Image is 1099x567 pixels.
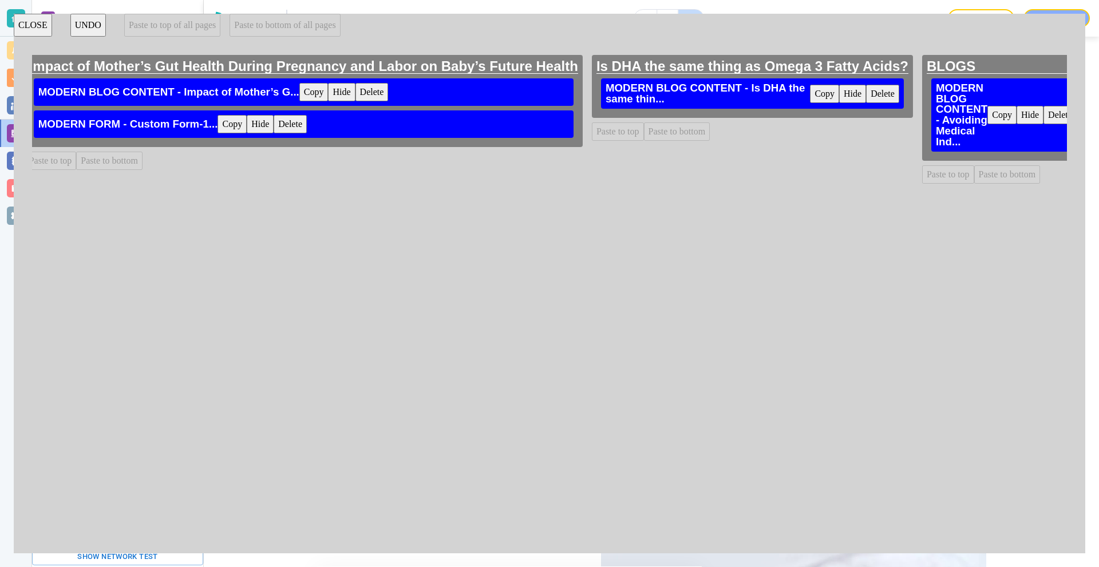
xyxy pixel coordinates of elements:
[230,14,340,37] button: Paste to bottom of all pages
[1043,106,1077,124] button: Delete
[644,122,710,141] button: Paste to bottom
[903,13,939,23] h3: Need help?
[32,548,203,566] button: Show network test
[1045,13,1069,23] p: Publish
[596,60,908,73] h2: Is DHA the same thing as Omega 3 Fatty Acids?
[592,122,644,141] button: Paste to top
[41,11,55,25] img: editor icon
[810,85,839,103] button: Copy
[606,83,811,104] h3: MODERN BLOG CONTENT - Is DHA the same thin...
[213,11,282,25] img: Bizwise Logo
[1017,106,1043,124] button: Hide
[866,85,899,103] button: Delete
[355,83,389,101] button: Delete
[70,14,106,37] button: UNDO
[38,87,299,98] h3: MODERN BLOG CONTENT - Impact of Mother’s G...
[25,152,77,170] button: Paste to top
[927,60,1086,73] h2: BLOGS
[328,83,355,101] button: Hide
[29,60,578,73] h2: Impact of Mother’s Gut Health During Pregnancy and Labor on Baby’s Future Health
[247,115,274,133] button: Hide
[60,11,123,25] h2: Website Editor
[963,13,999,23] p: Save Draft
[974,165,1041,184] button: Paste to bottom
[922,165,974,184] button: Paste to top
[14,14,52,37] button: CLOSE
[1023,9,1090,27] button: Publish
[299,83,329,101] button: Copy
[218,115,247,133] button: Copy
[274,115,307,133] button: Delete
[76,152,143,170] button: Paste to bottom
[987,106,1017,124] button: Copy
[948,9,1014,27] button: Save Draft
[936,83,987,147] h3: MODERN BLOG CONTENT - Avoiding Medical Ind...
[124,14,220,37] button: Paste to top of all pages
[839,85,866,103] button: Hide
[38,119,218,130] h3: MODERN FORM - Custom Form-1...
